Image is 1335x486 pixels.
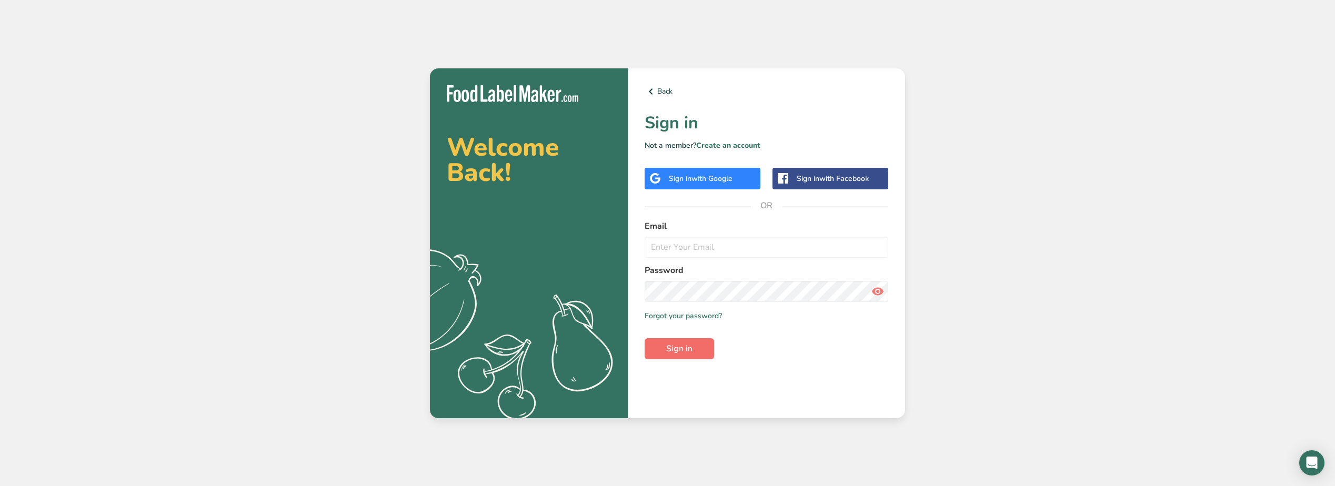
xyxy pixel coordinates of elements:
[645,85,888,98] a: Back
[645,140,888,151] p: Not a member?
[447,85,578,103] img: Food Label Maker
[645,310,722,321] a: Forgot your password?
[645,220,888,232] label: Email
[751,190,782,221] span: OR
[819,174,869,184] span: with Facebook
[645,237,888,258] input: Enter Your Email
[691,174,732,184] span: with Google
[1299,450,1324,475] div: Open Intercom Messenger
[447,135,611,185] h2: Welcome Back!
[645,338,714,359] button: Sign in
[669,173,732,184] div: Sign in
[797,173,869,184] div: Sign in
[645,264,888,277] label: Password
[696,140,760,150] a: Create an account
[645,110,888,136] h1: Sign in
[666,342,692,355] span: Sign in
